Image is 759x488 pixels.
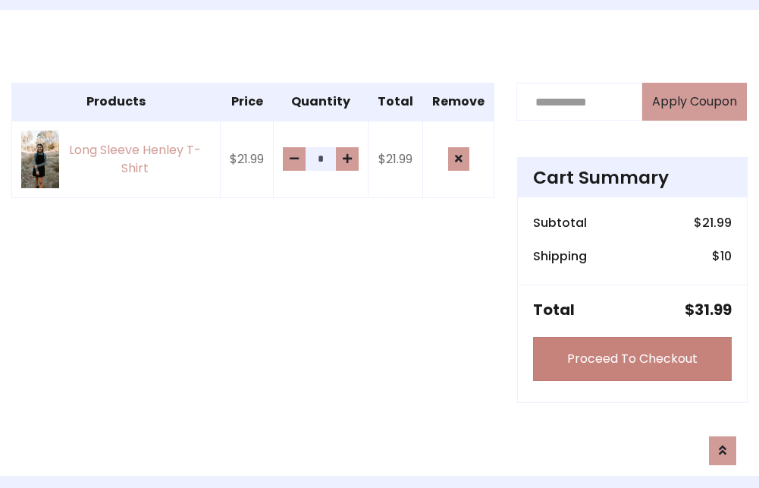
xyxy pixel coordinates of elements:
span: 21.99 [702,214,732,231]
th: Price [221,83,274,121]
a: Long Sleeve Henley T-Shirt [21,131,211,187]
h6: $ [694,216,732,230]
h4: Cart Summary [533,167,732,188]
th: Remove [423,83,494,121]
h6: Shipping [533,249,587,263]
th: Quantity [274,83,369,121]
td: $21.99 [369,121,423,197]
button: Apply Coupon [642,83,747,121]
span: 10 [720,247,732,265]
h5: Total [533,301,575,319]
h6: $ [712,249,732,263]
h5: $ [685,301,732,319]
td: $21.99 [221,121,274,197]
th: Total [369,83,423,121]
th: Products [12,83,221,121]
span: 31.99 [695,299,732,320]
h6: Subtotal [533,216,587,230]
a: Proceed To Checkout [533,337,732,381]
